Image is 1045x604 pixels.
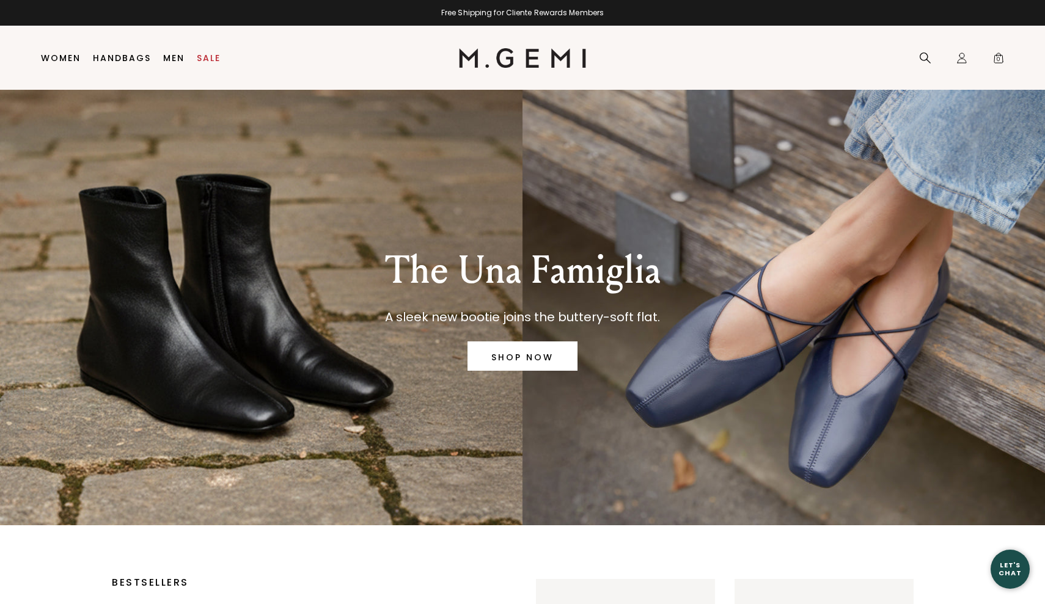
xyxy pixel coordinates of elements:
a: Handbags [93,53,151,63]
a: Men [163,53,185,63]
a: Sale [197,53,221,63]
p: BESTSELLERS [112,579,477,586]
p: A sleek new bootie joins the buttery-soft flat. [385,307,661,327]
p: The Una Famiglia [385,249,661,293]
span: 0 [992,54,1005,67]
div: Let's Chat [991,561,1030,577]
a: Women [41,53,81,63]
a: SHOP NOW [468,341,577,371]
img: M.Gemi [459,48,587,68]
